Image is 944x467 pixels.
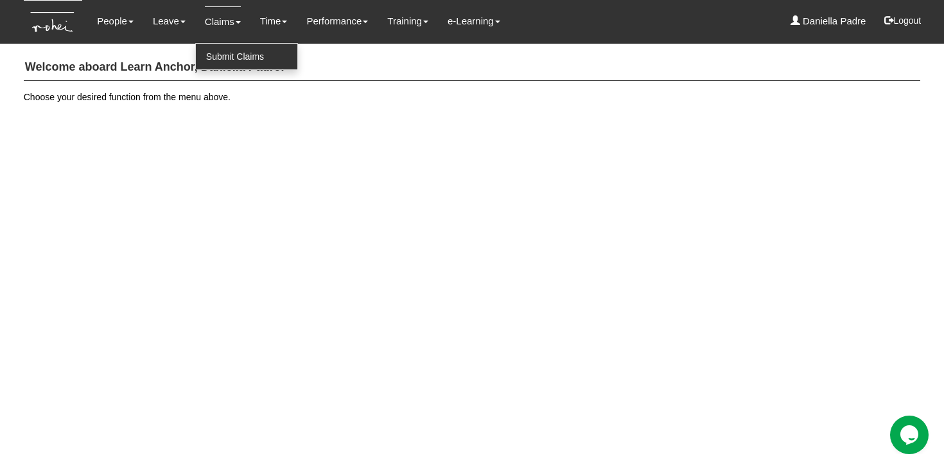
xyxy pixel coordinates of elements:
button: Logout [875,5,930,36]
a: Submit Claims [196,44,297,69]
a: People [97,6,134,36]
a: Leave [153,6,186,36]
p: Choose your desired function from the menu above. [24,91,921,103]
iframe: chat widget [890,416,931,454]
a: Training [387,6,428,36]
img: KTs7HI1dOZG7tu7pUkOpGGQAiEQAiEQAj0IhBB1wtXDg6BEAiBEAiBEAiB4RGIoBtemSRFIRACIRACIRACIdCLQARdL1w5OAR... [24,1,82,44]
a: e-Learning [448,6,500,36]
a: Time [260,6,288,36]
a: Daniella Padre [791,6,866,36]
a: Claims [205,6,241,37]
h4: Welcome aboard Learn Anchor, Daniella Padre! [24,55,921,81]
a: Performance [306,6,368,36]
